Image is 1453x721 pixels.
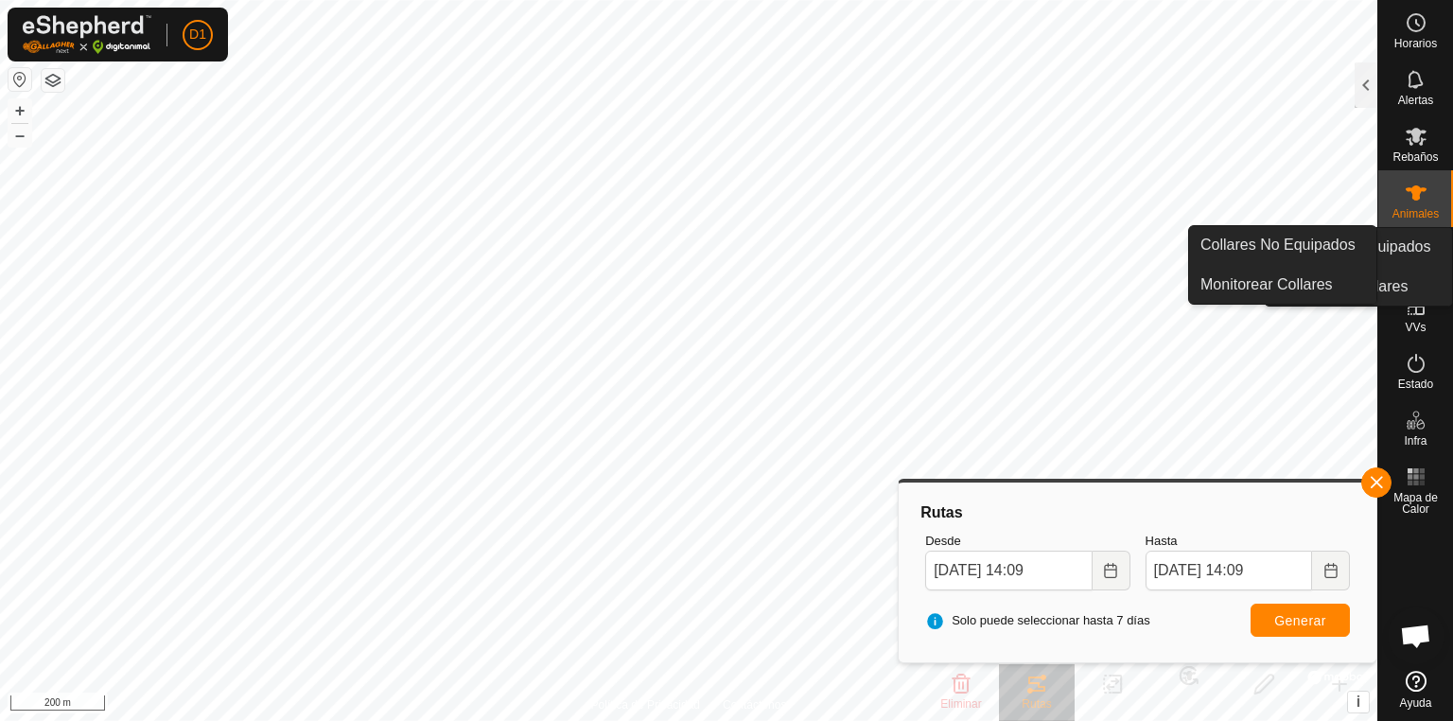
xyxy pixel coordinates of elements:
[1146,532,1350,551] label: Hasta
[1274,613,1326,628] span: Generar
[23,15,151,54] img: Logo Gallagher
[1388,607,1444,664] div: Chat abierto
[9,99,31,122] button: +
[591,696,700,713] a: Política de Privacidad
[9,124,31,147] button: –
[1404,435,1427,447] span: Infra
[1348,692,1369,712] button: i
[723,696,786,713] a: Contáctenos
[1398,378,1433,390] span: Estado
[1398,95,1433,106] span: Alertas
[1394,38,1437,49] span: Horarios
[925,611,1150,630] span: Solo puede seleccionar hasta 7 días
[1251,604,1350,637] button: Generar
[1200,273,1333,296] span: Monitorear Collares
[1357,694,1360,710] span: i
[9,68,31,91] button: Restablecer Mapa
[1405,322,1426,333] span: VVs
[1400,697,1432,709] span: Ayuda
[925,532,1129,551] label: Desde
[1189,266,1376,304] a: Monitorear Collares
[1312,551,1350,590] button: Choose Date
[1392,151,1438,163] span: Rebaños
[1378,663,1453,716] a: Ayuda
[918,501,1357,524] div: Rutas
[1189,226,1376,264] a: Collares No Equipados
[1093,551,1130,590] button: Choose Date
[42,69,64,92] button: Capas del Mapa
[1383,492,1448,515] span: Mapa de Calor
[1200,234,1356,256] span: Collares No Equipados
[189,25,206,44] span: D1
[1392,208,1439,220] span: Animales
